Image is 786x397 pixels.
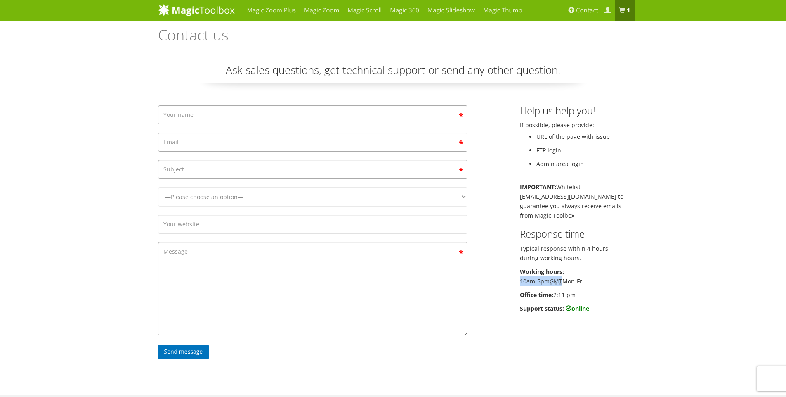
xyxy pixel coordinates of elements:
h1: Contact us [158,27,628,50]
h3: Help us help you! [520,105,628,116]
p: 10am-5pm Mon-Fri [520,267,628,286]
b: 1 [627,6,630,14]
input: Your website [158,215,467,234]
li: URL of the page with issue [536,132,628,141]
b: Office time: [520,291,553,299]
b: IMPORTANT: [520,183,556,191]
p: Typical response within 4 hours during working hours. [520,244,628,263]
input: Email [158,133,467,152]
p: Ask sales questions, get technical support or send any other question. [158,62,628,83]
input: Your name [158,105,467,124]
input: Send message [158,345,209,359]
h3: Response time [520,228,628,239]
li: FTP login [536,145,628,155]
p: Whitelist [EMAIL_ADDRESS][DOMAIN_NAME] to guarantee you always receive emails from Magic Toolbox [520,182,628,220]
li: Admin area login [536,159,628,169]
p: 2:11 pm [520,290,628,300]
acronym: Greenwich Mean Time [550,277,562,285]
img: MagicToolbox.com - Image tools for your website [158,4,235,16]
input: Subject [158,160,467,179]
b: Support status: [520,304,564,312]
b: Working hours: [520,268,564,276]
div: If possible, please provide: [514,105,635,317]
span: Contact [576,6,598,14]
b: online [566,304,589,312]
form: Contact form [158,105,467,364]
